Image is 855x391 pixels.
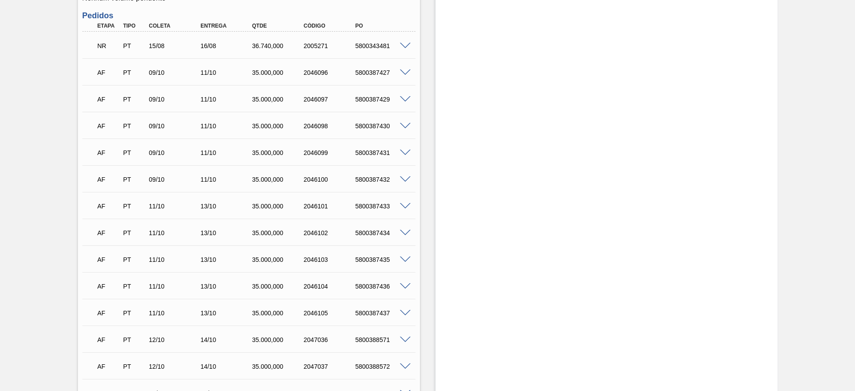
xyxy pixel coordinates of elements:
div: 2046097 [301,96,359,103]
p: AF [98,203,120,210]
p: AF [98,149,120,156]
div: Pedido de Transferência [121,256,147,263]
div: Pedido de Transferência [121,122,147,130]
div: Aguardando Faturamento [95,63,122,82]
div: Entrega [198,23,256,29]
div: 09/10/2025 [147,176,204,183]
div: 11/10/2025 [147,203,204,210]
div: Aguardando Faturamento [95,223,122,243]
div: Aguardando Faturamento [95,116,122,136]
div: 11/10/2025 [198,149,256,156]
div: 5800387432 [353,176,411,183]
div: 2047036 [301,336,359,343]
div: 12/10/2025 [147,336,204,343]
div: 2046101 [301,203,359,210]
div: Aguardando Faturamento [95,196,122,216]
div: 5800387434 [353,229,411,236]
div: 2046099 [301,149,359,156]
div: 2046100 [301,176,359,183]
div: 16/08/2025 [198,42,256,49]
div: Aguardando Faturamento [95,170,122,189]
div: 5800387431 [353,149,411,156]
div: Aguardando Faturamento [95,90,122,109]
p: AF [98,122,120,130]
div: Aguardando Faturamento [95,303,122,323]
div: 5800387437 [353,310,411,317]
div: Qtde [250,23,308,29]
div: 14/10/2025 [198,363,256,370]
div: 5800387427 [353,69,411,76]
p: AF [98,69,120,76]
div: 13/10/2025 [198,229,256,236]
div: Aguardando Faturamento [95,357,122,376]
div: Etapa [95,23,122,29]
div: 12/10/2025 [147,363,204,370]
p: AF [98,176,120,183]
div: Coleta [147,23,204,29]
div: 11/10/2025 [147,310,204,317]
div: Pedido de Transferência [121,69,147,76]
h3: Pedidos [82,11,415,20]
div: Pedido de Transferência [121,149,147,156]
p: AF [98,363,120,370]
div: Aguardando Faturamento [95,277,122,296]
div: Pedido de Transferência [121,336,147,343]
div: Pedido de Transferência [121,283,147,290]
p: AF [98,256,120,263]
div: 11/10/2025 [198,122,256,130]
div: 35.000,000 [250,336,308,343]
div: Pedido de Transferência [121,203,147,210]
div: 5800343481 [353,42,411,49]
div: 11/10/2025 [198,176,256,183]
div: 14/10/2025 [198,336,256,343]
div: 5800387433 [353,203,411,210]
div: Pedido de Transferência [121,310,147,317]
p: AF [98,310,120,317]
div: 09/10/2025 [147,149,204,156]
p: AF [98,229,120,236]
div: Pedido de Transferência [121,363,147,370]
div: 15/08/2025 [147,42,204,49]
div: Pedido de Transferência [121,229,147,236]
div: 5800387429 [353,96,411,103]
div: 5800387430 [353,122,411,130]
div: 5800387436 [353,283,411,290]
div: 5800388572 [353,363,411,370]
div: 35.000,000 [250,229,308,236]
div: Aguardando Faturamento [95,330,122,350]
div: Pedido de Transferência [121,96,147,103]
div: 2046102 [301,229,359,236]
div: 09/10/2025 [147,122,204,130]
div: 2046105 [301,310,359,317]
div: 35.000,000 [250,256,308,263]
div: 2046096 [301,69,359,76]
div: 11/10/2025 [198,69,256,76]
div: 35.000,000 [250,69,308,76]
p: NR [98,42,120,49]
div: 35.000,000 [250,203,308,210]
div: 35.000,000 [250,283,308,290]
div: 11/10/2025 [147,283,204,290]
div: 35.000,000 [250,149,308,156]
div: 5800387435 [353,256,411,263]
p: AF [98,336,120,343]
div: 13/10/2025 [198,310,256,317]
div: Aguardando Faturamento [95,250,122,269]
div: 2005271 [301,42,359,49]
div: Aguardando Faturamento [95,143,122,163]
div: 11/10/2025 [147,229,204,236]
div: 35.000,000 [250,122,308,130]
div: 11/10/2025 [198,96,256,103]
div: 35.000,000 [250,96,308,103]
div: 5800388571 [353,336,411,343]
div: 36.740,000 [250,42,308,49]
div: 13/10/2025 [198,283,256,290]
div: 2046104 [301,283,359,290]
div: 09/10/2025 [147,69,204,76]
p: AF [98,96,120,103]
div: 13/10/2025 [198,203,256,210]
div: 2047037 [301,363,359,370]
p: AF [98,283,120,290]
div: 09/10/2025 [147,96,204,103]
div: PO [353,23,411,29]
